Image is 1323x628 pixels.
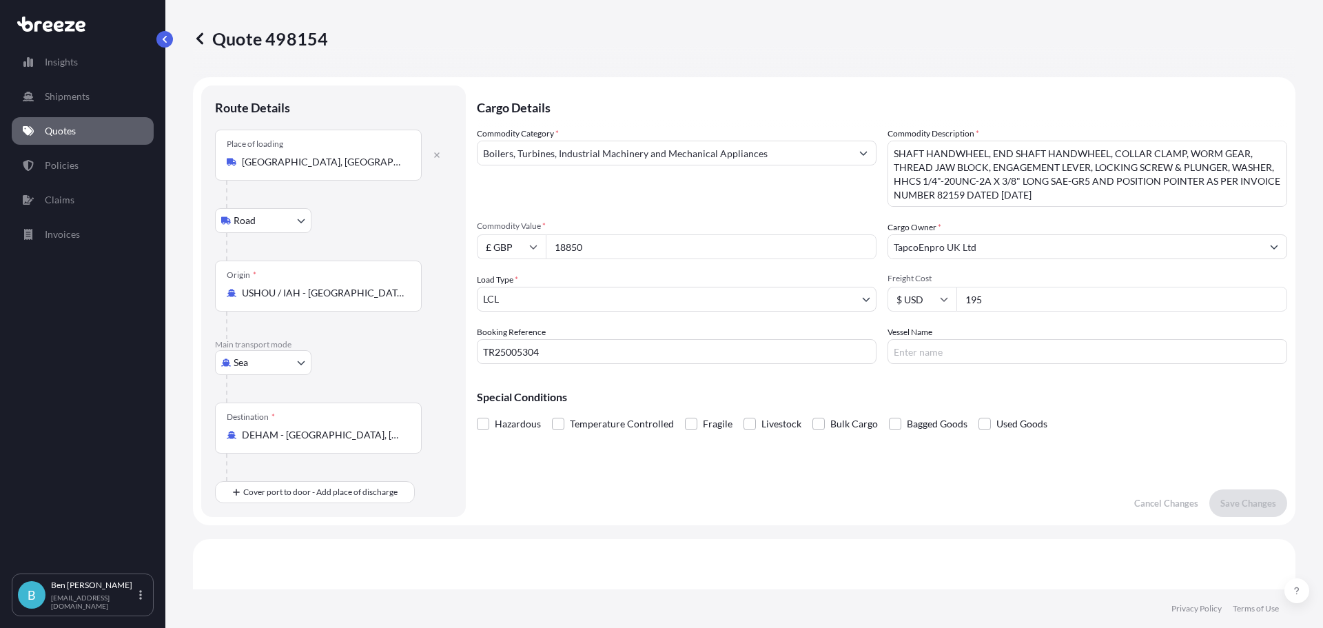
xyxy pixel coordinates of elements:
[477,287,876,312] button: LCL
[477,339,876,364] input: Your internal reference
[1209,489,1287,517] button: Save Changes
[1171,603,1222,614] a: Privacy Policy
[45,227,80,241] p: Invoices
[227,270,256,281] div: Origin
[215,339,452,350] p: Main transport mode
[703,414,732,434] span: Fragile
[888,325,932,339] label: Vessel Name
[495,414,541,434] span: Hazardous
[193,28,328,50] p: Quote 498154
[45,90,90,103] p: Shipments
[227,139,283,150] div: Place of loading
[570,414,674,434] span: Temperature Controlled
[51,594,136,610] p: [EMAIL_ADDRESS][DOMAIN_NAME]
[907,414,967,434] span: Bagged Goods
[956,287,1287,312] input: Enter amount
[888,127,979,141] label: Commodity Description
[12,186,154,214] a: Claims
[45,193,74,207] p: Claims
[477,392,1287,403] p: Special Conditions
[996,414,1047,434] span: Used Goods
[477,325,546,339] label: Booking Reference
[12,152,154,179] a: Policies
[242,286,404,300] input: Origin
[888,273,1287,284] span: Freight Cost
[12,83,154,110] a: Shipments
[215,99,290,116] p: Route Details
[888,141,1287,207] textarea: SHAFT HANDWHEEL, END SHAFT HANDWHEEL, COLLAR CLAMP, WORM GEAR, THREAD JAW BLOCK, ENGAGEMENT LEVER...
[1123,489,1209,517] button: Cancel Changes
[242,155,404,169] input: Place of loading
[45,159,79,172] p: Policies
[12,48,154,76] a: Insights
[227,412,275,423] div: Destination
[28,588,36,602] span: B
[477,85,1287,127] p: Cargo Details
[1233,603,1279,614] a: Terms of Use
[830,414,878,434] span: Bulk Cargo
[483,292,499,306] span: LCL
[477,221,876,232] span: Commodity Value
[478,141,851,165] input: Select a commodity type
[215,208,311,233] button: Select transport
[234,356,248,369] span: Sea
[234,214,256,227] span: Road
[215,481,415,503] button: Cover port to door - Add place of discharge
[45,55,78,69] p: Insights
[761,414,801,434] span: Livestock
[546,234,876,259] input: Type amount
[851,141,876,165] button: Show suggestions
[243,485,398,499] span: Cover port to door - Add place of discharge
[1220,496,1276,510] p: Save Changes
[477,127,559,141] label: Commodity Category
[888,234,1262,259] input: Full name
[51,580,136,591] p: Ben [PERSON_NAME]
[477,273,518,287] span: Load Type
[215,350,311,375] button: Select transport
[45,124,76,138] p: Quotes
[242,428,404,442] input: Destination
[888,221,941,234] label: Cargo Owner
[1262,234,1286,259] button: Show suggestions
[12,117,154,145] a: Quotes
[12,221,154,248] a: Invoices
[888,339,1287,364] input: Enter name
[1134,496,1198,510] p: Cancel Changes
